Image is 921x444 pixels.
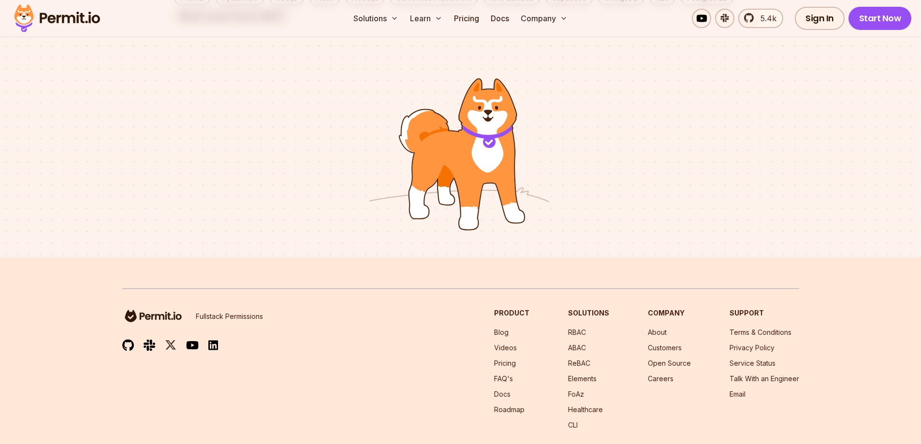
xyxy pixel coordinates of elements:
a: Service Status [730,359,775,367]
a: About [648,328,667,336]
a: Start Now [848,7,912,30]
a: Pricing [494,359,516,367]
img: linkedin [208,340,218,351]
a: Docs [487,9,513,28]
a: Sign In [795,7,845,30]
button: Learn [406,9,446,28]
p: Fullstack Permissions [196,312,263,321]
a: Elements [568,374,597,383]
img: github [122,339,134,351]
a: Email [730,390,746,398]
img: slack [144,339,155,352]
a: Open Source [648,359,691,367]
img: Permit logo [10,2,104,35]
a: Careers [648,374,673,383]
button: Solutions [350,9,402,28]
a: FoAz [568,390,584,398]
img: youtube [186,340,199,351]
h3: Support [730,308,799,318]
a: FAQ's [494,374,513,383]
h3: Company [648,308,691,318]
img: twitter [165,339,176,351]
h3: Product [494,308,529,318]
a: Blog [494,328,509,336]
a: CLI [568,421,578,429]
a: Docs [494,390,511,398]
img: logo [122,308,184,324]
a: Privacy Policy [730,344,775,352]
button: Company [517,9,571,28]
a: ReBAC [568,359,590,367]
h3: Solutions [568,308,609,318]
a: Talk With an Engineer [730,374,799,383]
a: 5.4k [738,9,783,28]
a: Customers [648,344,682,352]
a: ABAC [568,344,586,352]
span: 5.4k [755,13,776,24]
a: Terms & Conditions [730,328,791,336]
a: Videos [494,344,517,352]
a: Roadmap [494,405,525,414]
a: Pricing [450,9,483,28]
a: Healthcare [568,405,603,414]
a: RBAC [568,328,586,336]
